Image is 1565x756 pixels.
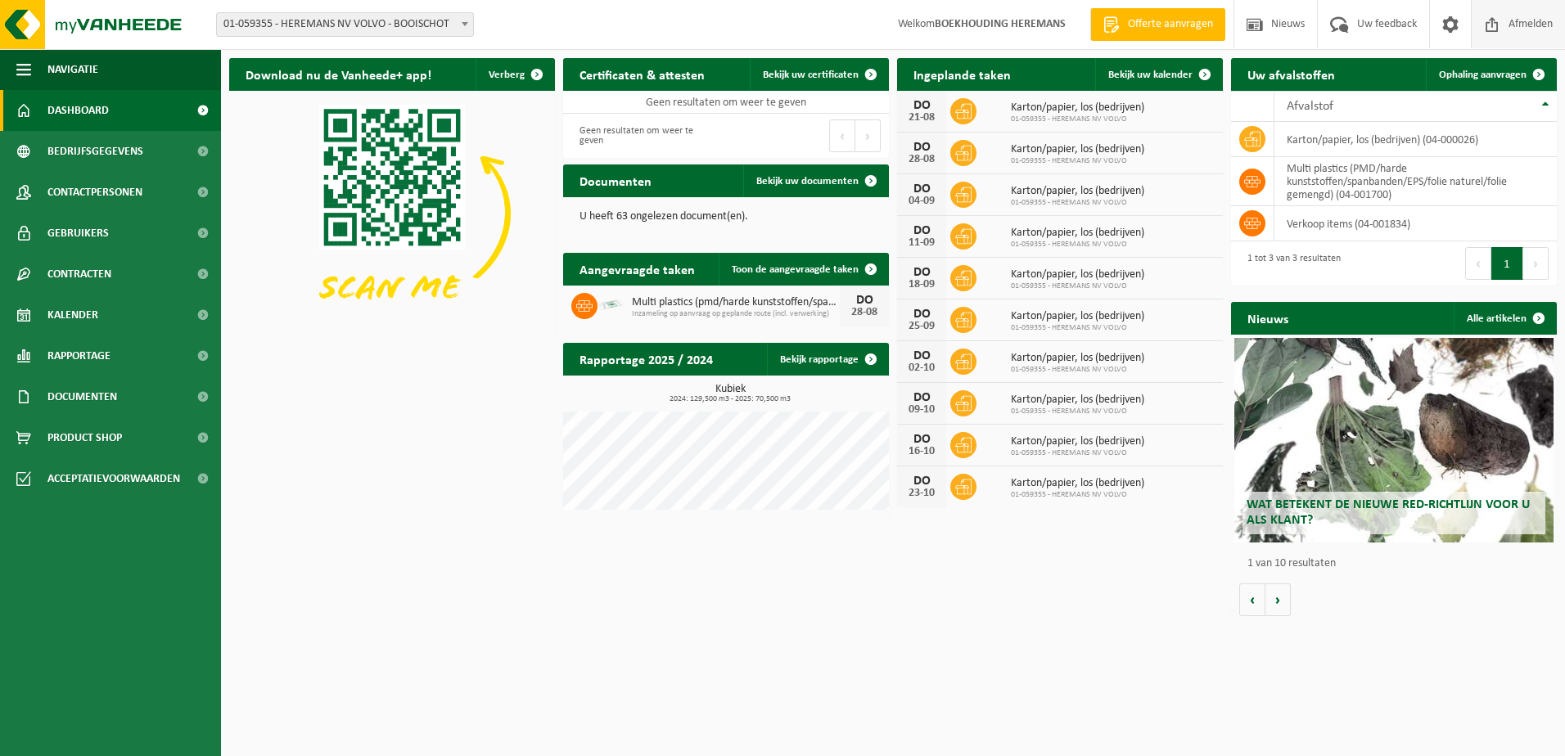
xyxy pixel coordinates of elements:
[1011,490,1144,500] span: 01-059355 - HEREMANS NV VOLVO
[1011,156,1144,166] span: 01-059355 - HEREMANS NV VOLVO
[1239,245,1341,281] div: 1 tot 3 van 3 resultaten
[756,176,859,187] span: Bekijk uw documenten
[905,237,938,249] div: 11-09
[1095,58,1221,91] a: Bekijk uw kalender
[1454,302,1555,335] a: Alle artikelen
[47,376,117,417] span: Documenten
[1011,323,1144,333] span: 01-059355 - HEREMANS NV VOLVO
[1108,70,1193,80] span: Bekijk uw kalender
[1523,247,1549,280] button: Next
[905,99,938,112] div: DO
[935,18,1066,30] strong: BOEKHOUDING HEREMANS
[848,307,881,318] div: 28-08
[47,458,180,499] span: Acceptatievoorwaarden
[905,349,938,362] div: DO
[905,154,938,165] div: 28-08
[1011,310,1144,323] span: Karton/papier, los (bedrijven)
[571,395,889,403] span: 2024: 129,500 m3 - 2025: 70,500 m3
[905,362,938,374] div: 02-10
[905,321,938,332] div: 25-09
[905,475,938,488] div: DO
[1231,302,1305,334] h2: Nieuws
[563,91,889,114] td: Geen resultaten om weer te geven
[905,279,938,290] div: 18-09
[563,58,721,90] h2: Certificaten & attesten
[897,58,1027,90] h2: Ingeplande taken
[1247,498,1530,527] span: Wat betekent de nieuwe RED-richtlijn voor u als klant?
[1011,352,1144,365] span: Karton/papier, los (bedrijven)
[719,253,887,286] a: Toon de aangevraagde taken
[1426,58,1555,91] a: Ophaling aanvragen
[47,254,111,295] span: Contracten
[571,384,889,403] h3: Kubiek
[1011,240,1144,250] span: 01-059355 - HEREMANS NV VOLVO
[1247,558,1549,569] p: 1 van 10 resultaten
[1439,70,1527,80] span: Ophaling aanvragen
[1239,583,1265,616] button: Vorige
[47,213,109,254] span: Gebruikers
[632,296,840,309] span: Multi plastics (pmd/harde kunststoffen/spanbanden/eps/folie naturel/folie gemeng...
[1287,100,1333,113] span: Afvalstof
[1011,115,1144,124] span: 01-059355 - HEREMANS NV VOLVO
[1124,16,1217,33] span: Offerte aanvragen
[229,58,448,90] h2: Download nu de Vanheede+ app!
[1090,8,1225,41] a: Offerte aanvragen
[216,12,474,37] span: 01-059355 - HEREMANS NV VOLVO - BOOISCHOT
[905,141,938,154] div: DO
[905,488,938,499] div: 23-10
[732,264,859,275] span: Toon de aangevraagde taken
[47,90,109,131] span: Dashboard
[229,91,555,335] img: Download de VHEPlus App
[1011,143,1144,156] span: Karton/papier, los (bedrijven)
[905,433,938,446] div: DO
[1011,198,1144,208] span: 01-059355 - HEREMANS NV VOLVO
[1274,157,1557,206] td: multi plastics (PMD/harde kunststoffen/spanbanden/EPS/folie naturel/folie gemengd) (04-001700)
[1011,394,1144,407] span: Karton/papier, los (bedrijven)
[632,309,840,319] span: Inzameling op aanvraag op geplande route (incl. verwerking)
[1011,477,1144,490] span: Karton/papier, los (bedrijven)
[1274,206,1557,241] td: verkoop items (04-001834)
[1234,338,1554,542] a: Wat betekent de nieuwe RED-richtlijn voor u als klant?
[563,164,668,196] h2: Documenten
[563,253,711,285] h2: Aangevraagde taken
[1011,281,1144,291] span: 01-059355 - HEREMANS NV VOLVO
[1265,583,1291,616] button: Volgende
[1491,247,1523,280] button: 1
[580,211,873,223] p: U heeft 63 ongelezen document(en).
[829,119,855,152] button: Previous
[905,182,938,196] div: DO
[763,70,859,80] span: Bekijk uw certificaten
[905,308,938,321] div: DO
[767,343,887,376] a: Bekijk rapportage
[489,70,525,80] span: Verberg
[1465,247,1491,280] button: Previous
[476,58,553,91] button: Verberg
[1011,268,1144,281] span: Karton/papier, los (bedrijven)
[47,131,143,172] span: Bedrijfsgegevens
[1011,448,1144,458] span: 01-059355 - HEREMANS NV VOLVO
[1274,122,1557,157] td: karton/papier, los (bedrijven) (04-000026)
[750,58,887,91] a: Bekijk uw certificaten
[1011,227,1144,240] span: Karton/papier, los (bedrijven)
[47,172,142,213] span: Contactpersonen
[855,119,881,152] button: Next
[1011,101,1144,115] span: Karton/papier, los (bedrijven)
[905,266,938,279] div: DO
[848,294,881,307] div: DO
[905,404,938,416] div: 09-10
[571,118,718,154] div: Geen resultaten om weer te geven
[1231,58,1351,90] h2: Uw afvalstoffen
[217,13,473,36] span: 01-059355 - HEREMANS NV VOLVO - BOOISCHOT
[905,446,938,457] div: 16-10
[743,164,887,197] a: Bekijk uw documenten
[47,49,98,90] span: Navigatie
[47,417,122,458] span: Product Shop
[598,290,625,318] img: LP-SK-00500-LPE-16
[1011,407,1144,416] span: 01-059355 - HEREMANS NV VOLVO
[905,224,938,237] div: DO
[905,196,938,207] div: 04-09
[1011,185,1144,198] span: Karton/papier, los (bedrijven)
[905,112,938,124] div: 21-08
[47,295,98,335] span: Kalender
[905,391,938,404] div: DO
